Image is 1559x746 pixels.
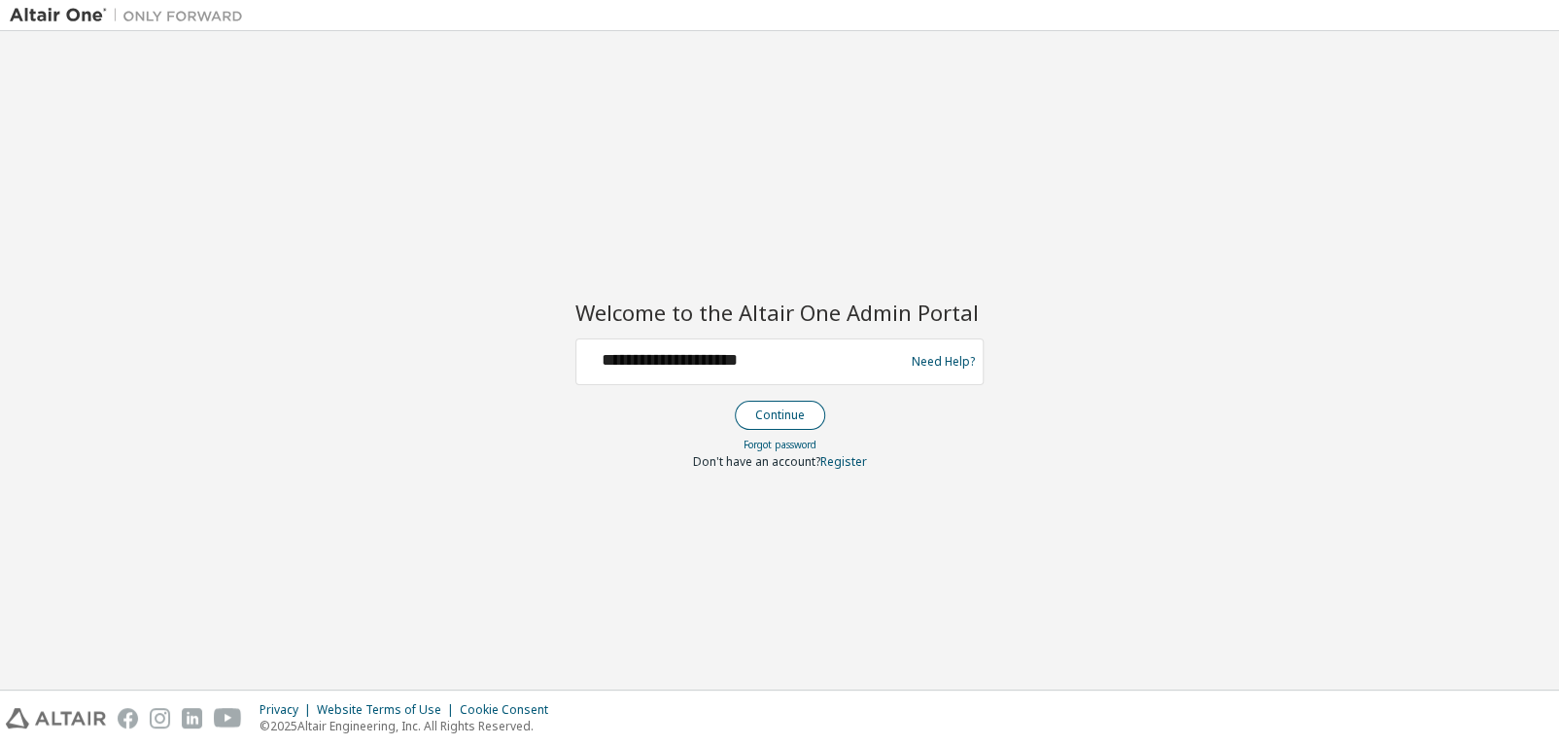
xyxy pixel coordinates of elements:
p: © 2025 Altair Engineering, Inc. All Rights Reserved. [260,718,560,734]
img: youtube.svg [214,708,242,728]
img: facebook.svg [118,708,138,728]
button: Continue [735,401,825,430]
div: Privacy [260,702,317,718]
img: Altair One [10,6,253,25]
img: linkedin.svg [182,708,202,728]
div: Website Terms of Use [317,702,460,718]
img: instagram.svg [150,708,170,728]
img: altair_logo.svg [6,708,106,728]
div: Cookie Consent [460,702,560,718]
a: Forgot password [744,438,816,451]
a: Register [820,453,867,470]
span: Don't have an account? [693,453,820,470]
a: Need Help? [912,361,975,362]
h2: Welcome to the Altair One Admin Portal [575,299,984,326]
